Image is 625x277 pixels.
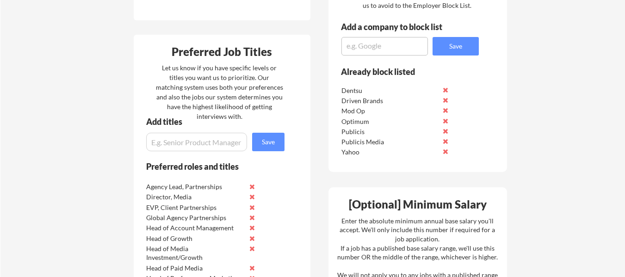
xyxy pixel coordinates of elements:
[332,199,504,210] div: [Optional] Minimum Salary
[146,264,244,273] div: Head of Paid Media
[341,148,439,157] div: Yahoo
[146,244,244,262] div: Head of Media Investment/Growth
[341,117,439,126] div: Optimum
[146,203,244,212] div: EVP, Client Partnerships
[433,37,479,55] button: Save
[156,63,283,121] div: Let us know if you have specific levels or titles you want us to prioritize. Our matching system ...
[341,127,439,136] div: Publicis
[341,23,457,31] div: Add a company to block list
[341,106,439,116] div: Mod Op
[341,96,439,105] div: Driven Brands
[146,234,244,243] div: Head of Growth
[146,213,244,222] div: Global Agency Partnerships
[341,68,466,76] div: Already block listed
[146,162,272,171] div: Preferred roles and titles
[341,86,439,95] div: Dentsu
[341,137,439,147] div: Publicis Media
[146,192,244,202] div: Director, Media
[146,133,247,151] input: E.g. Senior Product Manager
[252,133,285,151] button: Save
[146,182,244,191] div: Agency Lead, Partnerships
[146,223,244,233] div: Head of Account Management
[146,117,277,126] div: Add titles
[136,46,308,57] div: Preferred Job Titles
